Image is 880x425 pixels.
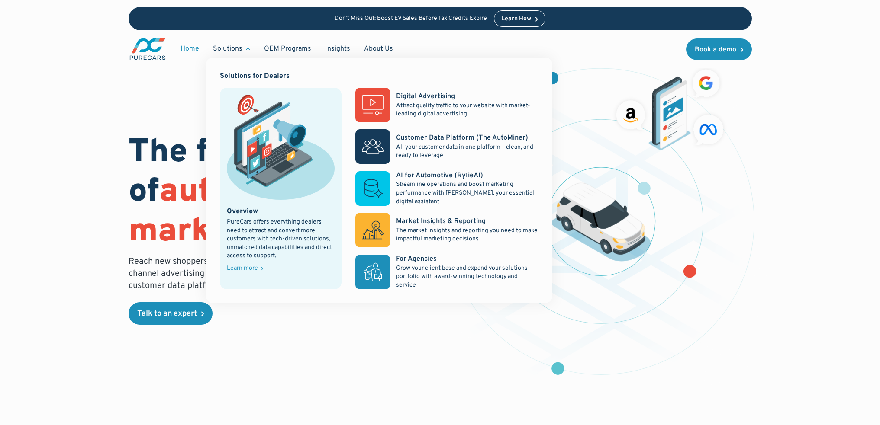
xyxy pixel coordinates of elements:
a: For AgenciesGrow your client base and expand your solutions portfolio with award-winning technolo... [355,254,538,289]
a: marketing illustration showing social media channels and campaignsOverviewPureCars offers everyth... [220,88,342,289]
a: About Us [357,41,400,57]
a: main [129,37,167,61]
p: Attract quality traffic to your website with market-leading digital advertising [396,102,538,118]
p: The market insights and reporting you need to make impactful marketing decisions [396,227,538,243]
h1: The future of is data. [129,134,430,252]
a: Talk to an expert [129,302,213,325]
div: Talk to an expert [137,310,197,318]
div: AI for Automotive (RylieAI) [396,171,483,180]
a: Customer Data Platform (The AutoMiner)All your customer data in one platform – clean, and ready t... [355,129,538,164]
div: Book a demo [695,46,736,53]
p: Grow your client base and expand your solutions portfolio with award-winning technology and service [396,264,538,290]
a: Insights [318,41,357,57]
div: Digital Advertising [396,92,455,101]
img: marketing illustration showing social media channels and campaigns [227,95,335,199]
a: Market Insights & ReportingThe market insights and reporting you need to make impactful marketing... [355,213,538,247]
div: Solutions [213,44,242,54]
a: Home [174,41,206,57]
p: Streamline operations and boost marketing performance with [PERSON_NAME], your essential digital ... [396,180,538,206]
div: Market Insights & Reporting [396,217,486,226]
div: Learn How [501,16,531,22]
a: OEM Programs [257,41,318,57]
a: Book a demo [686,38,752,60]
div: Solutions [206,41,257,57]
a: Learn How [494,10,545,27]
img: ads on social media and advertising partners [612,65,728,150]
a: Digital AdvertisingAttract quality traffic to your website with market-leading digital advertising [355,88,538,122]
nav: Solutions [206,58,552,304]
div: Learn more [227,265,258,272]
img: purecars logo [129,37,167,61]
p: Don’t Miss Out: Boost EV Sales Before Tax Credits Expire [335,15,487,22]
img: illustration of a vehicle [551,183,651,262]
div: PureCars offers everything dealers need to attract and convert more customers with tech-driven so... [227,218,335,260]
div: Customer Data Platform (The AutoMiner) [396,133,528,143]
div: For Agencies [396,254,437,264]
a: AI for Automotive (RylieAI)Streamline operations and boost marketing performance with [PERSON_NAM... [355,171,538,206]
span: automotive marketing [129,172,338,252]
div: Solutions for Dealers [220,71,290,81]
div: Overview [227,207,258,216]
p: All your customer data in one platform – clean, and ready to leverage [396,143,538,160]
p: Reach new shoppers and nurture existing clients through an omni-channel advertising approach comb... [129,256,392,292]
